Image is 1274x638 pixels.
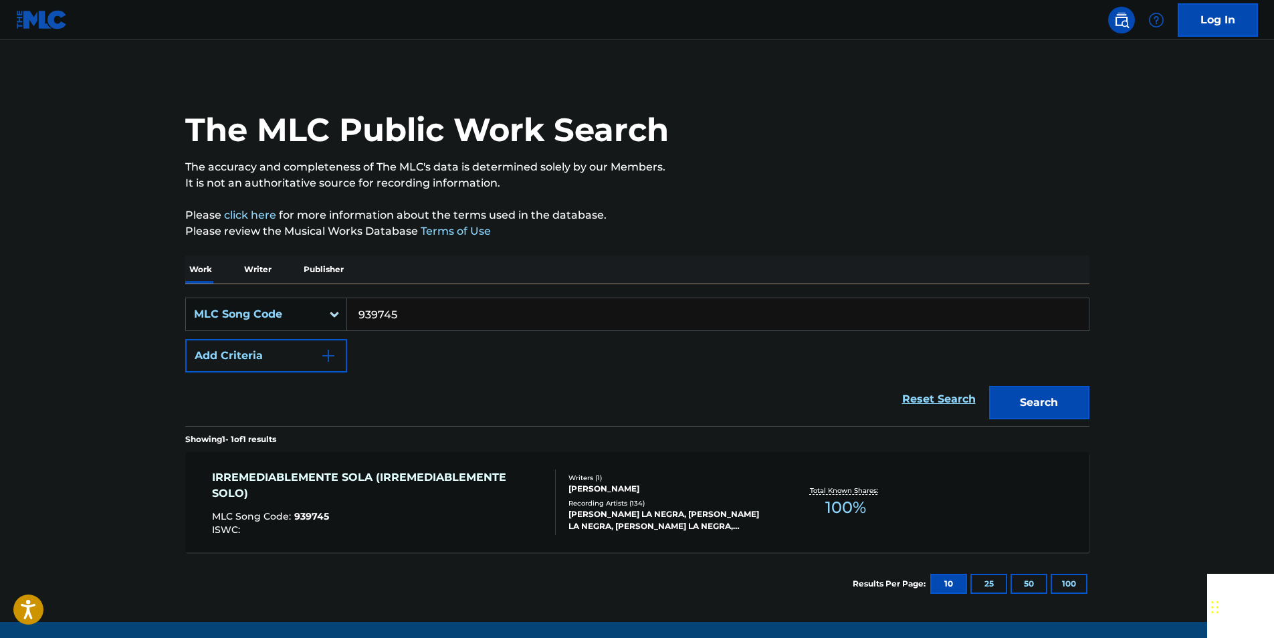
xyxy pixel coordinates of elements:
[240,255,276,284] p: Writer
[568,473,770,483] div: Writers ( 1 )
[320,348,336,364] img: 9d2ae6d4665cec9f34b9.svg
[194,306,314,322] div: MLC Song Code
[810,486,881,496] p: Total Known Shares:
[1178,3,1258,37] a: Log In
[185,298,1089,426] form: Search Form
[185,255,216,284] p: Work
[1148,12,1164,28] img: help
[989,386,1089,419] button: Search
[185,339,347,373] button: Add Criteria
[930,574,967,594] button: 10
[1108,7,1135,33] a: Public Search
[185,175,1089,191] p: It is not an authoritative source for recording information.
[568,498,770,508] div: Recording Artists ( 134 )
[895,385,982,414] a: Reset Search
[185,452,1089,552] a: IRREMEDIABLEMENTE SOLA (IRREMEDIABLEMENTE SOLO)MLC Song Code:939745ISWC:Writers (1)[PERSON_NAME]R...
[185,433,276,445] p: Showing 1 - 1 of 1 results
[1011,574,1047,594] button: 50
[568,508,770,532] div: [PERSON_NAME] LA NEGRA, [PERSON_NAME] LA NEGRA, [PERSON_NAME] LA NEGRA, [PERSON_NAME] LA NEGRA
[185,207,1089,223] p: Please for more information about the terms used in the database.
[1207,574,1274,638] iframe: Chat Widget
[16,10,68,29] img: MLC Logo
[185,110,669,150] h1: The MLC Public Work Search
[185,223,1089,239] p: Please review the Musical Works Database
[970,574,1007,594] button: 25
[185,159,1089,175] p: The accuracy and completeness of The MLC's data is determined solely by our Members.
[1143,7,1170,33] div: Help
[294,510,329,522] span: 939745
[1211,587,1219,627] div: Drag
[212,524,243,536] span: ISWC :
[212,469,544,502] div: IRREMEDIABLEMENTE SOLA (IRREMEDIABLEMENTE SOLO)
[825,496,866,520] span: 100 %
[1113,12,1130,28] img: search
[418,225,491,237] a: Terms of Use
[212,510,294,522] span: MLC Song Code :
[568,483,770,495] div: [PERSON_NAME]
[300,255,348,284] p: Publisher
[224,209,276,221] a: click here
[853,578,929,590] p: Results Per Page:
[1051,574,1087,594] button: 100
